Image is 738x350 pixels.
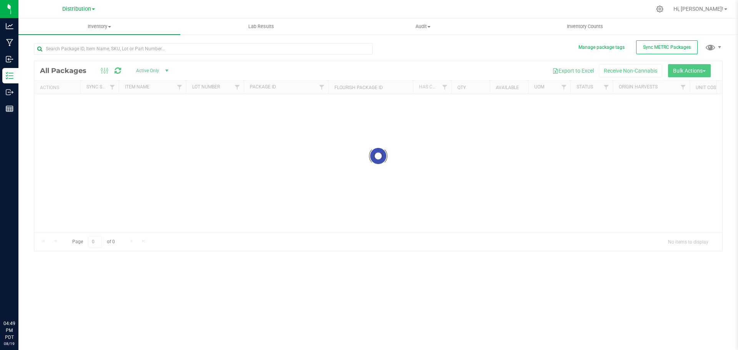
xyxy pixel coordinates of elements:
[34,43,372,55] input: Search Package ID, Item Name, SKU, Lot or Part Number...
[673,6,723,12] span: Hi, [PERSON_NAME]!
[6,55,13,63] inline-svg: Inbound
[342,18,504,35] a: Audit
[504,18,666,35] a: Inventory Counts
[636,40,698,54] button: Sync METRC Packages
[578,44,625,51] button: Manage package tags
[18,23,180,30] span: Inventory
[180,18,342,35] a: Lab Results
[6,22,13,30] inline-svg: Analytics
[62,6,91,12] span: Distribution
[557,23,613,30] span: Inventory Counts
[3,320,15,341] p: 04:49 PM PDT
[6,105,13,113] inline-svg: Reports
[238,23,284,30] span: Lab Results
[18,18,180,35] a: Inventory
[6,72,13,80] inline-svg: Inventory
[6,88,13,96] inline-svg: Outbound
[3,341,15,347] p: 08/19
[6,39,13,46] inline-svg: Manufacturing
[643,45,691,50] span: Sync METRC Packages
[342,23,504,30] span: Audit
[655,5,665,13] div: Manage settings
